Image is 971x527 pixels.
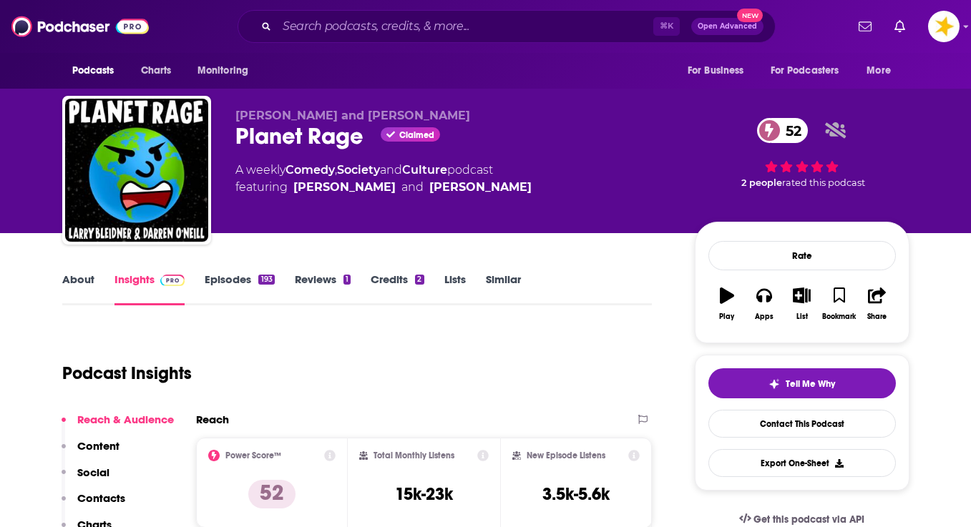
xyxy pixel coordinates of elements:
[741,177,782,188] span: 2 people
[486,272,521,305] a: Similar
[757,118,809,143] a: 52
[380,163,402,177] span: and
[719,312,734,321] div: Play
[235,109,470,122] span: [PERSON_NAME] and [PERSON_NAME]
[768,378,780,390] img: tell me why sparkle
[755,312,774,321] div: Apps
[695,109,909,197] div: 52 2 peoplerated this podcast
[786,378,835,390] span: Tell Me Why
[11,13,149,40] img: Podchaser - Follow, Share and Rate Podcasts
[141,61,172,81] span: Charts
[196,413,229,426] h2: Reach
[187,57,267,84] button: open menu
[415,275,424,285] div: 2
[65,99,208,242] img: Planet Rage
[235,162,532,196] div: A weekly podcast
[62,272,94,305] a: About
[77,466,109,479] p: Social
[225,450,281,460] h2: Power Score™
[889,14,911,39] a: Show notifications dropdown
[796,312,808,321] div: List
[858,278,895,330] button: Share
[72,61,114,81] span: Podcasts
[205,272,274,305] a: Episodes193
[258,275,274,285] div: 193
[399,132,434,139] span: Claimed
[62,466,109,492] button: Social
[928,11,960,42] button: Show profile menu
[691,18,763,35] button: Open AdvancedNew
[238,10,776,43] div: Search podcasts, credits, & more...
[286,163,335,177] a: Comedy
[62,491,125,518] button: Contacts
[821,278,858,330] button: Bookmark
[527,450,605,460] h2: New Episode Listens
[867,312,887,321] div: Share
[337,163,380,177] a: Society
[62,57,133,84] button: open menu
[708,278,746,330] button: Play
[853,14,877,39] a: Show notifications dropdown
[542,483,610,505] h3: 3.5k-5.6k
[737,9,763,22] span: New
[114,272,185,305] a: InsightsPodchaser Pro
[822,312,856,321] div: Bookmark
[928,11,960,42] span: Logged in as Spreaker_Prime
[771,118,809,143] span: 52
[132,57,180,84] a: Charts
[248,480,296,508] p: 52
[77,413,174,426] p: Reach & Audience
[374,450,454,460] h2: Total Monthly Listens
[277,15,653,38] input: Search podcasts, credits, & more...
[708,368,896,398] button: tell me why sparkleTell Me Why
[429,179,532,196] div: [PERSON_NAME]
[62,363,192,384] h1: Podcast Insights
[293,179,396,196] div: [PERSON_NAME]
[761,57,860,84] button: open menu
[160,275,185,286] img: Podchaser Pro
[867,61,891,81] span: More
[335,163,337,177] span: ,
[688,61,744,81] span: For Business
[653,17,680,36] span: ⌘ K
[782,177,865,188] span: rated this podcast
[77,439,119,453] p: Content
[371,272,424,305] a: Credits2
[746,278,783,330] button: Apps
[708,410,896,438] a: Contact This Podcast
[928,11,960,42] img: User Profile
[698,23,757,30] span: Open Advanced
[402,163,447,177] a: Culture
[678,57,762,84] button: open menu
[444,272,466,305] a: Lists
[62,439,119,466] button: Content
[197,61,248,81] span: Monitoring
[771,61,839,81] span: For Podcasters
[857,57,909,84] button: open menu
[708,449,896,477] button: Export One-Sheet
[395,483,453,505] h3: 15k-23k
[235,179,532,196] span: featuring
[343,275,351,285] div: 1
[62,413,174,439] button: Reach & Audience
[708,241,896,270] div: Rate
[77,491,125,505] p: Contacts
[401,179,424,196] span: and
[295,272,351,305] a: Reviews1
[783,278,820,330] button: List
[753,513,864,526] span: Get this podcast via API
